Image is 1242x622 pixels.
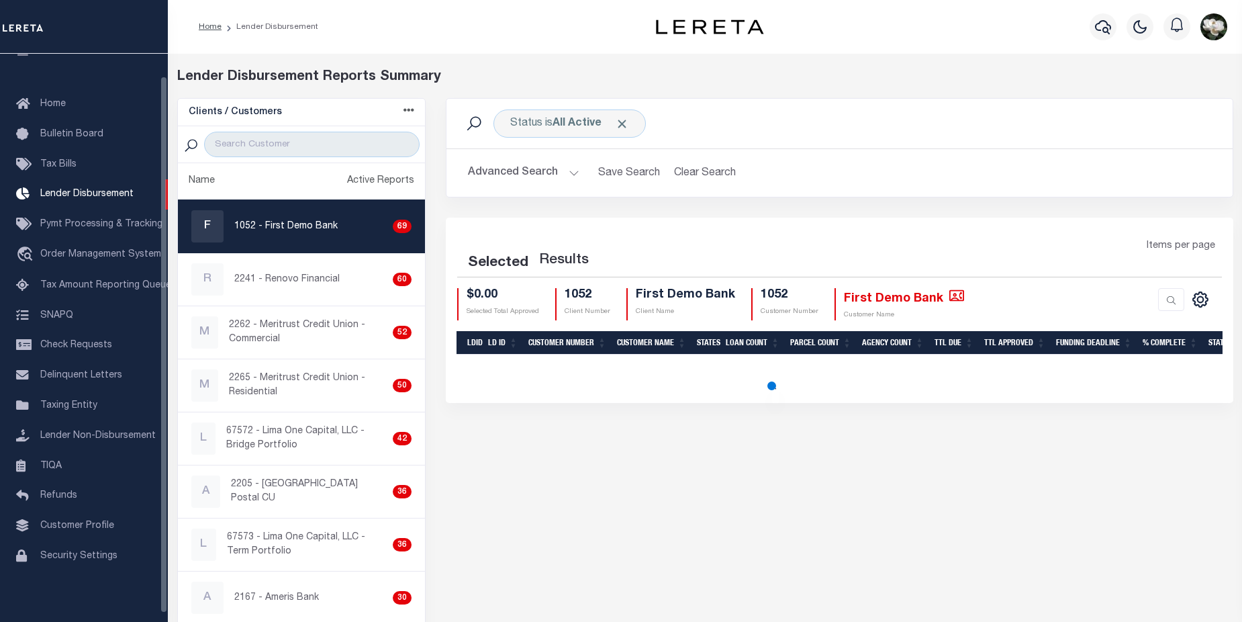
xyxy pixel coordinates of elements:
h5: Clients / Customers [189,107,282,118]
div: 30 [393,591,412,605]
span: Delinquent Letters [40,371,122,380]
p: 2205 - [GEOGRAPHIC_DATA] Postal CU [231,478,387,506]
th: Parcel Count [785,331,857,355]
b: All Active [553,118,602,129]
th: Customer Number [523,331,612,355]
a: Home [199,23,222,31]
p: 2265 - Meritrust Credit Union - Residential [229,371,387,400]
th: Funding Deadline [1051,331,1137,355]
div: 36 [393,538,412,551]
div: L [191,529,216,561]
div: R [191,263,224,296]
span: Lender Non-Disbursement [40,431,156,441]
img: logo-dark.svg [656,19,763,34]
div: 52 [393,326,412,339]
th: Customer Name [612,331,691,355]
h4: $0.00 [467,288,539,303]
div: 50 [393,379,412,392]
a: M2265 - Meritrust Credit Union - Residential50 [178,359,426,412]
div: 60 [393,273,412,286]
p: 1052 - First Demo Bank [234,220,338,234]
th: LDID [462,331,483,355]
input: Search Customer [204,132,420,157]
th: States [691,331,720,355]
p: Client Number [565,307,610,317]
h4: First Demo Bank [636,288,735,303]
h4: 1052 [565,288,610,303]
th: Ttl Approved [979,331,1051,355]
p: 2167 - Ameris Bank [234,591,319,605]
th: Loan Count [720,331,785,355]
div: 36 [393,485,412,498]
div: Active Reports [347,174,414,189]
h4: First Demo Bank [844,288,964,306]
div: Name [189,174,215,189]
span: Tax Bills [40,160,77,169]
span: Refunds [40,491,77,500]
a: L67572 - Lima One Capital, LLC - Bridge Portfolio42 [178,412,426,465]
th: % Complete [1137,331,1203,355]
th: Agency Count [857,331,929,355]
label: Results [539,250,589,271]
span: Tax Amount Reporting Queue [40,281,171,290]
a: F1052 - First Demo Bank69 [178,200,426,253]
p: Customer Number [761,307,818,317]
span: Pymt Processing & Tracking [40,220,162,229]
div: F [191,210,224,242]
p: 67573 - Lima One Capital, LLC - Term Portfolio [227,531,387,559]
div: Selected [468,253,528,274]
span: Bulletin Board [40,130,103,139]
a: M2262 - Meritrust Credit Union - Commercial52 [178,306,426,359]
span: Lender Disbursement [40,189,134,199]
button: Clear Search [668,160,741,186]
div: Lender Disbursement Reports Summary [177,67,1233,87]
a: R2241 - Renovo Financial60 [178,253,426,306]
div: 42 [393,432,412,445]
a: A2205 - [GEOGRAPHIC_DATA] Postal CU36 [178,465,426,518]
p: Selected Total Approved [467,307,539,317]
span: Home [40,99,66,109]
span: Order Management System [40,250,161,259]
div: A [191,476,220,508]
p: 2262 - Meritrust Credit Union - Commercial [229,318,387,347]
button: Advanced Search [468,160,579,186]
span: SNAPQ [40,310,73,320]
span: Customer Profile [40,521,114,531]
span: Security Settings [40,551,117,561]
span: Check Requests [40,341,112,350]
div: A [191,582,224,614]
div: M [191,369,219,402]
p: Customer Name [844,310,964,320]
span: Items per page [1147,239,1215,254]
a: L67573 - Lima One Capital, LLC - Term Portfolio36 [178,519,426,571]
span: Click to Remove [615,117,629,131]
p: 67572 - Lima One Capital, LLC - Bridge Portfolio [226,425,387,453]
li: Lender Disbursement [222,21,318,33]
p: 2241 - Renovo Financial [234,273,340,287]
h4: 1052 [761,288,818,303]
button: Save Search [590,160,668,186]
div: 69 [393,220,412,233]
span: Taxing Entity [40,401,97,410]
p: Client Name [636,307,735,317]
div: M [191,316,218,349]
span: TIQA [40,461,62,470]
div: Click to Edit [493,109,646,138]
div: L [191,423,216,455]
i: travel_explore [16,247,38,264]
th: LD ID [483,331,523,355]
th: Ttl Due [929,331,979,355]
